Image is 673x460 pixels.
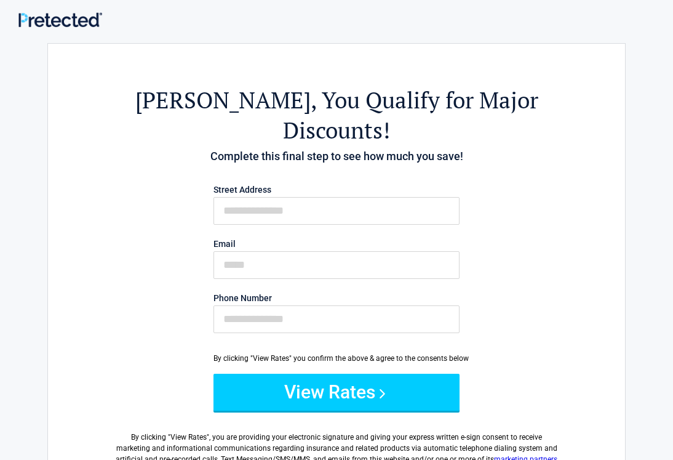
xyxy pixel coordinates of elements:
[213,294,460,302] label: Phone Number
[170,433,207,442] span: View Rates
[135,85,311,115] span: [PERSON_NAME]
[213,353,460,364] div: By clicking "View Rates" you confirm the above & agree to the consents below
[213,185,460,194] label: Street Address
[116,148,557,164] h4: Complete this final step to see how much you save!
[18,12,102,28] img: Main Logo
[213,240,460,248] label: Email
[116,85,557,145] h2: , You Qualify for Major Discounts!
[213,374,460,411] button: View Rates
